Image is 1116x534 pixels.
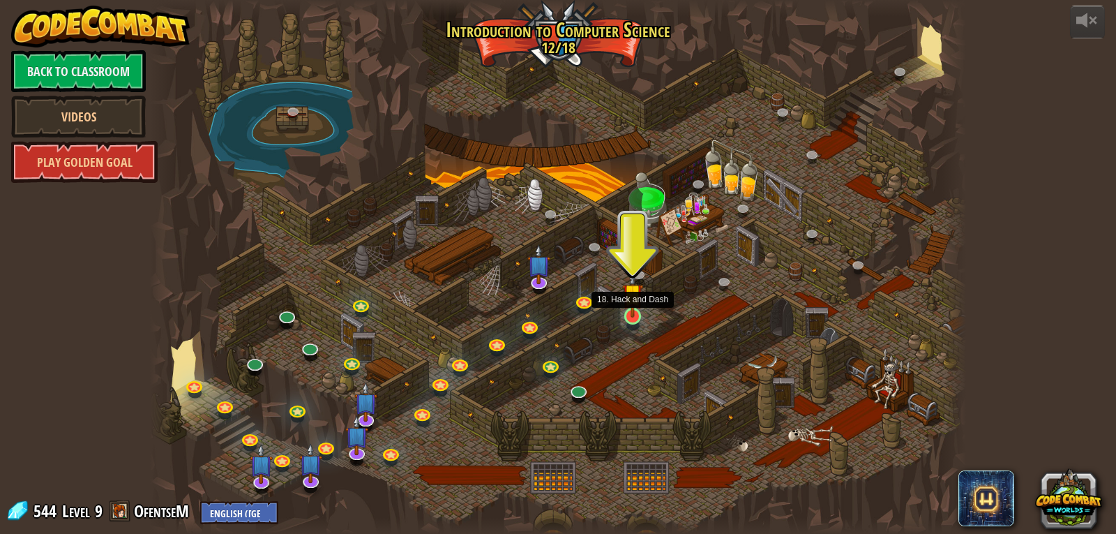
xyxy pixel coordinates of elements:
[11,6,190,47] img: CodeCombat - Learn how to code by playing a game
[33,500,61,522] span: 544
[1070,6,1105,38] button: Adjust volume
[11,141,158,183] a: Play Golden Goal
[134,500,193,522] a: OfentseM
[354,382,377,422] img: level-banner-unstarted-subscriber.png
[11,50,146,92] a: Back to Classroom
[299,443,322,483] img: level-banner-unstarted-subscriber.png
[622,270,643,318] img: level-banner-started.png
[528,245,551,285] img: level-banner-unstarted-subscriber.png
[345,416,368,456] img: level-banner-unstarted-subscriber.png
[11,96,146,138] a: Videos
[62,500,90,523] span: Level
[250,445,273,484] img: level-banner-unstarted-subscriber.png
[95,500,103,522] span: 9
